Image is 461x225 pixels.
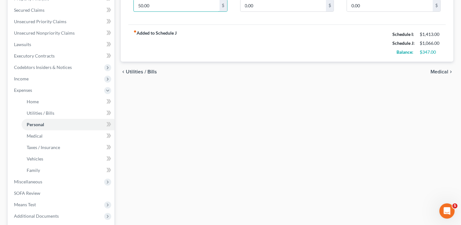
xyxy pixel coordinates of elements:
[22,107,114,119] a: Utilities / Bills
[27,133,43,139] span: Medical
[14,42,31,47] span: Lawsuits
[14,65,72,70] span: Codebtors Insiders & Notices
[27,122,44,127] span: Personal
[14,76,29,81] span: Income
[22,165,114,176] a: Family
[22,130,114,142] a: Medical
[9,27,114,39] a: Unsecured Nonpriority Claims
[27,167,40,173] span: Family
[420,31,441,37] div: $1,413.00
[22,119,114,130] a: Personal
[9,50,114,62] a: Executory Contracts
[14,202,36,207] span: Means Test
[14,87,32,93] span: Expenses
[27,99,39,104] span: Home
[27,156,43,161] span: Vehicles
[439,203,455,219] iframe: Intercom live chat
[9,39,114,50] a: Lawsuits
[14,179,42,184] span: Miscellaneous
[14,7,44,13] span: Secured Claims
[14,30,75,36] span: Unsecured Nonpriority Claims
[420,40,441,46] div: $1,066.00
[133,30,137,33] i: fiber_manual_record
[121,69,126,74] i: chevron_left
[452,203,458,208] span: 5
[9,187,114,199] a: SOFA Review
[14,53,55,58] span: Executory Contracts
[22,96,114,107] a: Home
[430,69,448,74] span: Medical
[9,4,114,16] a: Secured Claims
[22,142,114,153] a: Taxes / Insurance
[392,40,415,46] strong: Schedule J:
[9,16,114,27] a: Unsecured Priority Claims
[448,69,453,74] i: chevron_right
[397,49,413,55] strong: Balance:
[121,69,157,74] button: chevron_left Utilities / Bills
[27,145,60,150] span: Taxes / Insurance
[14,213,59,219] span: Additional Documents
[133,30,177,57] strong: Added to Schedule J
[14,190,40,196] span: SOFA Review
[22,153,114,165] a: Vehicles
[14,19,66,24] span: Unsecured Priority Claims
[420,49,441,55] div: $347.00
[126,69,157,74] span: Utilities / Bills
[27,110,54,116] span: Utilities / Bills
[392,31,414,37] strong: Schedule I:
[430,69,453,74] button: Medical chevron_right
